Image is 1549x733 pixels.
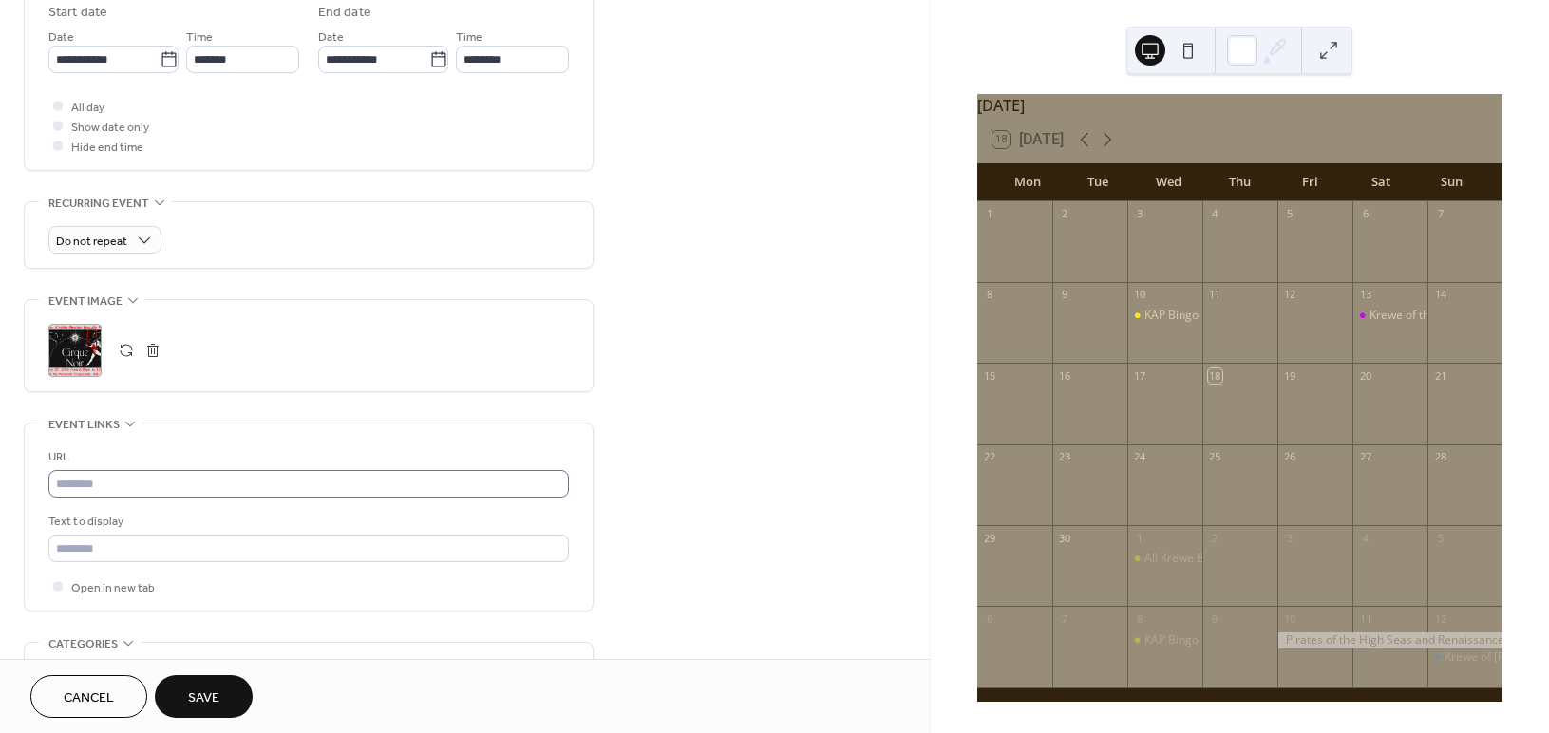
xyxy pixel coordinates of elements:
[186,28,213,47] span: Time
[983,611,997,626] div: 6
[48,3,107,23] div: Start date
[1358,531,1372,545] div: 4
[1144,632,1199,648] div: KAP Bingo
[1358,450,1372,464] div: 27
[1277,632,1502,648] div: Pirates of the High Seas and Renaissance Fest
[48,634,118,654] span: Categories
[1058,450,1072,464] div: 23
[1433,368,1447,383] div: 21
[977,94,1502,117] div: [DATE]
[48,324,102,377] div: ;
[1127,308,1202,324] div: KAP Bingo
[71,138,143,158] span: Hide end time
[188,688,219,708] span: Save
[318,3,371,23] div: End date
[983,288,997,302] div: 8
[1133,207,1147,221] div: 3
[1058,288,1072,302] div: 9
[1275,163,1346,201] div: Fri
[1133,450,1147,464] div: 24
[71,98,104,118] span: All day
[983,450,997,464] div: 22
[1358,288,1372,302] div: 13
[48,447,565,467] div: URL
[983,531,997,545] div: 29
[1208,288,1222,302] div: 11
[1133,611,1147,626] div: 8
[1208,207,1222,221] div: 4
[155,675,253,718] button: Save
[48,194,149,214] span: Recurring event
[1358,207,1372,221] div: 6
[1058,207,1072,221] div: 2
[1144,551,1227,567] div: All Krewe Bingo
[1133,288,1147,302] div: 10
[48,291,123,311] span: Event image
[1127,551,1202,567] div: All Krewe Bingo
[1358,611,1372,626] div: 11
[1433,531,1447,545] div: 5
[1283,531,1297,545] div: 3
[1433,450,1447,464] div: 28
[983,207,997,221] div: 1
[1358,368,1372,383] div: 20
[1352,308,1427,324] div: Krewe of the Vixens Cornhole Tournament
[1134,163,1204,201] div: Wed
[1208,368,1222,383] div: 18
[1144,308,1199,324] div: KAP Bingo
[48,28,74,47] span: Date
[30,675,147,718] button: Cancel
[1058,531,1072,545] div: 30
[1208,450,1222,464] div: 25
[1208,611,1222,626] div: 9
[1433,288,1447,302] div: 14
[1133,368,1147,383] div: 17
[71,578,155,598] span: Open in new tab
[48,512,565,532] div: Text to display
[64,688,114,708] span: Cancel
[1058,368,1072,383] div: 16
[1283,450,1297,464] div: 26
[1204,163,1275,201] div: Thu
[992,163,1063,201] div: Mon
[1433,207,1447,221] div: 7
[56,231,127,253] span: Do not repeat
[456,28,482,47] span: Time
[1063,163,1133,201] div: Tue
[48,415,120,435] span: Event links
[1127,632,1202,648] div: KAP Bingo
[1433,611,1447,626] div: 12
[1283,611,1297,626] div: 10
[1133,531,1147,545] div: 1
[1208,531,1222,545] div: 2
[1058,611,1072,626] div: 7
[1417,163,1487,201] div: Sun
[1283,368,1297,383] div: 19
[1283,207,1297,221] div: 5
[1427,649,1502,666] div: Krewe of Dominque Youx Parade
[318,28,344,47] span: Date
[71,118,149,138] span: Show date only
[1283,288,1297,302] div: 12
[983,368,997,383] div: 15
[1346,163,1416,201] div: Sat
